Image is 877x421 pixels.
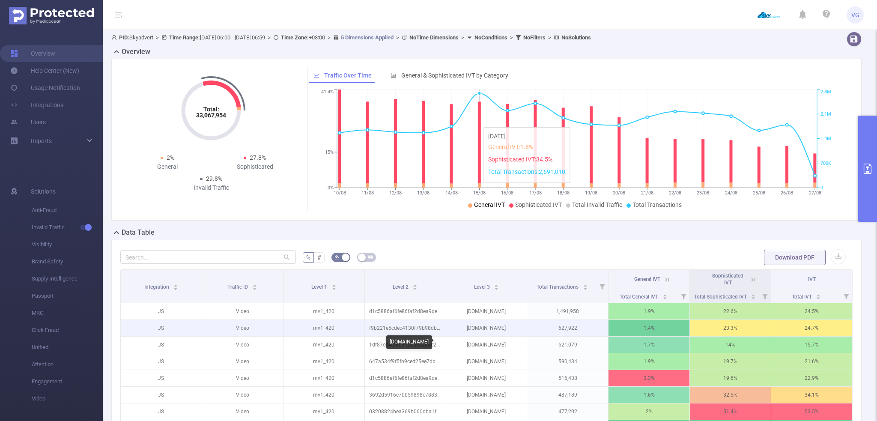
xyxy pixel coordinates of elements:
p: mv1_420 [283,370,364,386]
i: Filter menu [759,289,771,303]
i: icon: caret-down [413,287,418,289]
p: [DOMAIN_NAME] [446,353,527,370]
p: Video [202,353,283,370]
p: 1.4% [609,320,689,336]
i: icon: caret-up [331,283,336,286]
span: 2% [167,154,174,161]
p: 647a534f9f5fb9ced25ee7db57ef9c72 [365,353,446,370]
p: 3.3% [609,370,689,386]
span: Level 2 [393,284,410,290]
span: Integration [144,284,170,290]
span: Invalid Traffic [32,219,103,236]
p: 21.6% [771,353,852,370]
p: 22.9% [771,370,852,386]
a: Overview [10,45,55,62]
p: Video [202,387,283,403]
p: mv1_420 [283,387,364,403]
div: Invalid Traffic [167,183,255,192]
i: icon: caret-down [751,296,756,299]
span: Level 1 [311,284,328,290]
span: > [325,34,333,41]
tspan: Total: [203,106,219,113]
tspan: 15% [325,149,334,155]
span: VG [851,6,859,24]
p: 24.5% [771,303,852,319]
tspan: 24/08 [725,190,737,196]
span: Total Sophisticated IVT [694,294,748,300]
p: 621,079 [527,337,608,353]
span: Attention [32,356,103,373]
i: Filter menu [596,270,608,303]
i: icon: caret-up [173,283,178,286]
i: icon: bar-chart [391,72,397,78]
div: Sort [751,293,756,298]
p: 487,189 [527,387,608,403]
div: Sort [252,283,257,288]
tspan: 23/08 [697,190,709,196]
p: JS [121,353,202,370]
b: PID: [119,34,129,41]
div: Sophisticated [211,162,298,171]
p: mv1_420 [283,353,364,370]
span: Level 3 [474,284,491,290]
h2: Data Table [122,227,155,238]
b: No Solutions [561,34,591,41]
p: JS [121,337,202,353]
span: General IVT [474,201,505,208]
p: Video [202,370,283,386]
tspan: 19/08 [585,190,597,196]
p: JS [121,387,202,403]
p: mv1_420 [283,337,364,353]
span: Click Fraud [32,322,103,339]
u: 5 Dimensions Applied [341,34,394,41]
p: 53.5% [771,403,852,420]
tspan: 22/08 [669,190,681,196]
p: 516,438 [527,370,608,386]
span: > [507,34,516,41]
span: Total General IVT [620,294,659,300]
i: icon: caret-up [663,293,668,296]
p: mv1_420 [283,403,364,420]
i: icon: caret-down [663,296,668,299]
p: 19.7% [690,353,771,370]
span: MRC [32,305,103,322]
p: Video [202,403,283,420]
div: Sort [816,293,821,298]
span: Unified [32,339,103,356]
span: Total Transactions [537,284,580,290]
p: 51.4% [690,403,771,420]
p: f9b221e5cdec4130f79b98db39eb4699 [365,320,446,336]
tspan: 18/08 [557,190,569,196]
p: [DOMAIN_NAME] [446,303,527,319]
span: Solutions [31,183,56,200]
i: Filter menu [840,289,852,303]
input: Search... [120,250,296,264]
a: Users [10,113,46,131]
p: 1.9% [609,353,689,370]
p: [DOMAIN_NAME] [446,387,527,403]
p: [DOMAIN_NAME] [446,370,527,386]
p: 590,434 [527,353,608,370]
p: JS [121,303,202,319]
span: Engagement [32,373,103,390]
tspan: 14/08 [445,190,457,196]
p: Video [202,320,283,336]
img: Protected Media [9,7,94,24]
p: d1c5886af6fe86faf2d8ea9de1241899 [365,370,446,386]
i: icon: caret-up [816,293,821,296]
p: 1.9% [609,303,689,319]
b: Time Range: [169,34,200,41]
tspan: 1.4M [820,136,831,142]
button: Download PDF [764,250,826,265]
i: icon: line-chart [313,72,319,78]
i: icon: caret-down [331,287,336,289]
i: icon: caret-up [583,283,588,286]
span: General IVT [634,276,660,282]
p: 15.7% [771,337,852,353]
p: JS [121,320,202,336]
span: Anti-Fraud [32,202,103,219]
p: 23.3% [690,320,771,336]
i: Filter menu [677,289,689,303]
b: No Conditions [474,34,507,41]
p: 1.7% [609,337,689,353]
